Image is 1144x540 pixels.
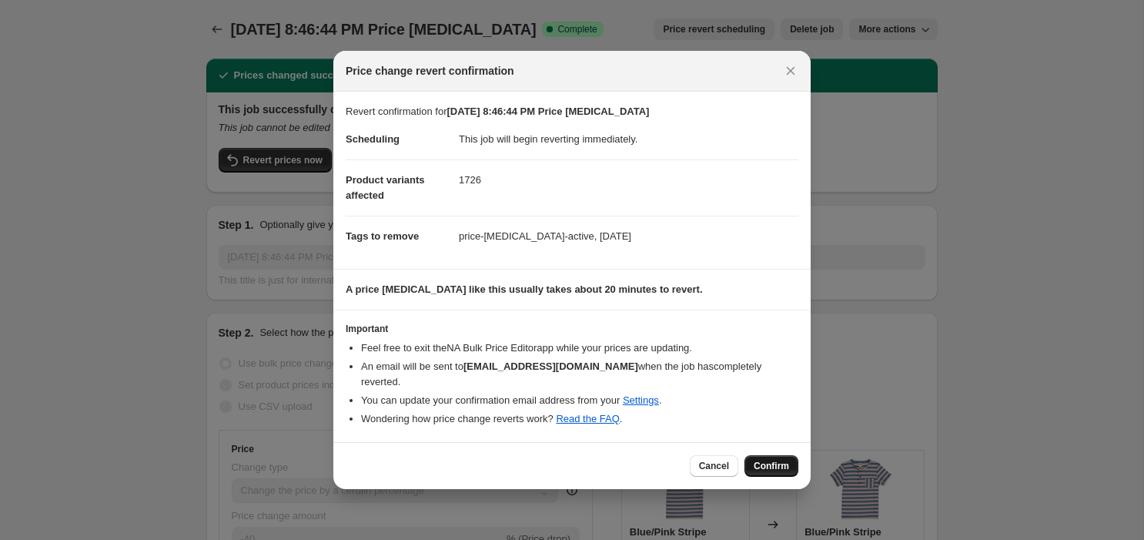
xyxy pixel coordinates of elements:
[346,104,798,119] p: Revert confirmation for
[459,216,798,257] dd: price-[MEDICAL_DATA]-active, [DATE]
[346,133,400,145] span: Scheduling
[346,230,419,242] span: Tags to remove
[361,411,798,427] li: Wondering how price change reverts work? .
[361,393,798,408] li: You can update your confirmation email address from your .
[346,323,798,335] h3: Important
[459,119,798,159] dd: This job will begin reverting immediately.
[780,60,801,82] button: Close
[744,455,798,477] button: Confirm
[361,359,798,390] li: An email will be sent to when the job has completely reverted .
[447,106,650,117] b: [DATE] 8:46:44 PM Price [MEDICAL_DATA]
[346,283,703,295] b: A price [MEDICAL_DATA] like this usually takes about 20 minutes to revert.
[346,63,514,79] span: Price change revert confirmation
[346,174,425,201] span: Product variants affected
[361,340,798,356] li: Feel free to exit the NA Bulk Price Editor app while your prices are updating.
[556,413,619,424] a: Read the FAQ
[623,394,659,406] a: Settings
[690,455,738,477] button: Cancel
[463,361,638,372] b: [EMAIL_ADDRESS][DOMAIN_NAME]
[699,460,729,472] span: Cancel
[459,159,798,200] dd: 1726
[754,460,789,472] span: Confirm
